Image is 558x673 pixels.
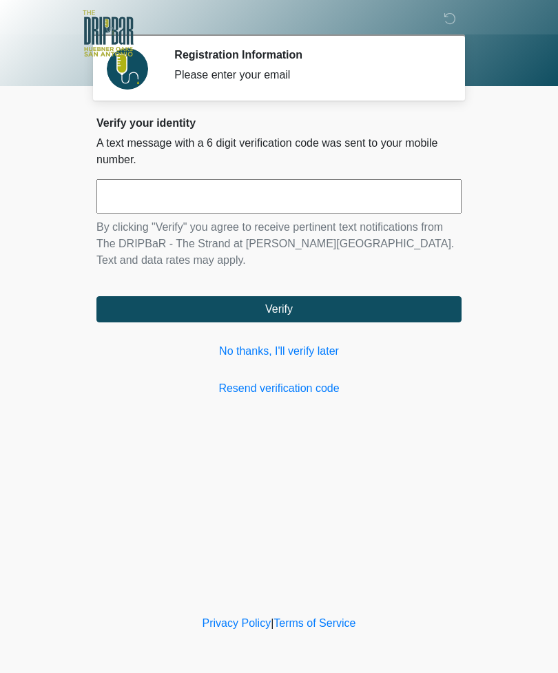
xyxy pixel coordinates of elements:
[96,219,462,269] p: By clicking "Verify" you agree to receive pertinent text notifications from The DRIPBaR - The Str...
[83,10,134,56] img: The DRIPBaR - The Strand at Huebner Oaks Logo
[273,617,355,629] a: Terms of Service
[96,296,462,322] button: Verify
[96,380,462,397] a: Resend verification code
[96,116,462,130] h2: Verify your identity
[107,48,148,90] img: Agent Avatar
[271,617,273,629] a: |
[174,67,441,83] div: Please enter your email
[96,343,462,360] a: No thanks, I'll verify later
[203,617,271,629] a: Privacy Policy
[96,135,462,168] p: A text message with a 6 digit verification code was sent to your mobile number.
